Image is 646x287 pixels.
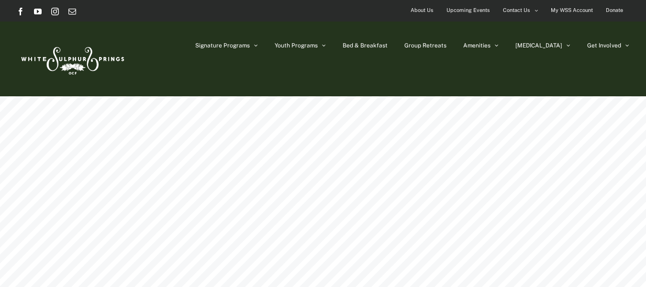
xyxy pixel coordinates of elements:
a: Bed & Breakfast [343,22,388,69]
a: [MEDICAL_DATA] [515,22,570,69]
img: White Sulphur Springs Logo [17,36,127,81]
span: Group Retreats [404,43,446,48]
span: [MEDICAL_DATA] [515,43,562,48]
a: Signature Programs [195,22,258,69]
span: Amenities [463,43,490,48]
a: YouTube [34,8,42,15]
span: About Us [411,3,434,17]
span: My WSS Account [551,3,593,17]
span: Bed & Breakfast [343,43,388,48]
span: Upcoming Events [446,3,490,17]
a: Amenities [463,22,499,69]
a: Facebook [17,8,24,15]
a: Get Involved [587,22,629,69]
span: Contact Us [503,3,530,17]
nav: Main Menu [195,22,629,69]
span: Signature Programs [195,43,250,48]
a: Youth Programs [275,22,326,69]
span: Youth Programs [275,43,318,48]
a: Instagram [51,8,59,15]
a: Group Retreats [404,22,446,69]
span: Get Involved [587,43,621,48]
a: Email [68,8,76,15]
span: Donate [606,3,623,17]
